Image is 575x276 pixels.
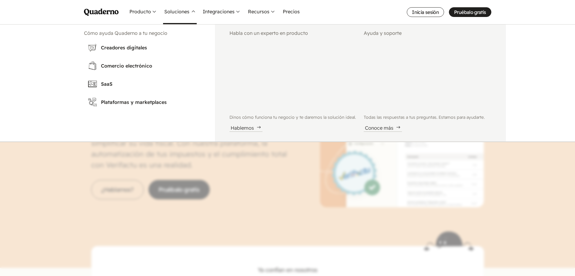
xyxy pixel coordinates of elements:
h2: Habla con un experto en producto [229,29,357,37]
p: Dinos cómo funciona tu negocio y te daremos la solución ideal. [229,114,357,121]
h2: Ayuda y soporte [364,29,491,37]
h3: Comercio electrónico [101,62,197,69]
h2: Cómo ayuda Quaderno a tu negocio [84,29,200,37]
abbr: Software as a Service [101,81,112,87]
a: SaaS [84,75,200,92]
div: Hablemos [229,124,262,132]
a: Comercio electrónico [84,57,200,74]
h3: Plataformas y marketplaces [101,98,197,106]
img: Illustration of Qoodle displaying an interface on a computer [364,39,491,111]
a: Inicia sesión [407,7,444,17]
a: Illustration of Qoodle reading from a laptopDinos cómo funciona tu negocio y te daremos la soluci... [229,39,357,132]
p: Todas las respuestas a tus preguntas. Estamos para ayudarte. [364,114,491,121]
h3: Creadores digitales [101,44,197,51]
div: Conoce más [364,124,402,132]
a: Illustration of Qoodle displaying an interface on a computerTodas las respuestas a tus preguntas.... [364,39,491,132]
a: Plataformas y marketplaces [84,94,200,111]
a: Creadores digitales [84,39,200,56]
img: Illustration of Qoodle reading from a laptop [229,39,357,111]
a: Pruébalo gratis [449,7,491,17]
